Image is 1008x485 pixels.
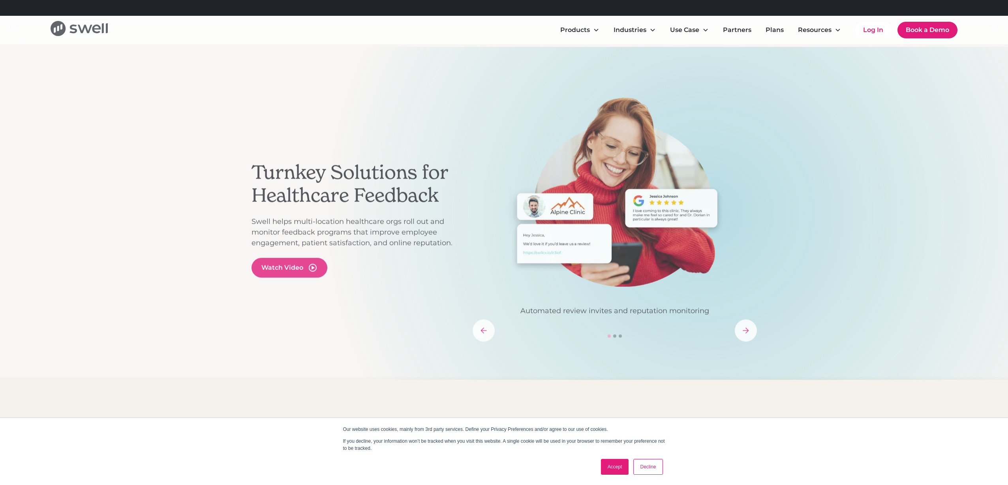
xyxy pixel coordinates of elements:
[607,22,662,38] div: Industries
[613,335,616,338] div: Show slide 2 of 3
[792,22,847,38] div: Resources
[343,426,665,433] p: Our website uses cookies, mainly from 3rd party services. Define your Privacy Preferences and/or ...
[252,161,465,207] h2: Turnkey Solutions for Healthcare Feedback
[633,459,663,475] a: Decline
[473,306,757,316] p: Automated review invites and reputation monitoring
[261,263,303,272] div: Watch Video
[601,459,629,475] a: Accept
[608,335,611,338] div: Show slide 1 of 3
[473,97,757,342] div: carousel
[560,25,590,35] div: Products
[252,216,465,248] p: Swell helps multi-location healthcare orgs roll out and monitor feedback programs that improve em...
[619,335,622,338] div: Show slide 3 of 3
[759,22,790,38] a: Plans
[473,320,495,342] div: previous slide
[252,258,327,277] a: open lightbox
[51,21,108,39] a: home
[897,22,957,38] a: Book a Demo
[798,25,832,35] div: Resources
[473,97,757,316] div: 1 of 3
[343,438,665,452] p: If you decline, your information won’t be tracked when you visit this website. A single cookie wi...
[670,25,699,35] div: Use Case
[855,22,891,38] a: Log In
[717,22,758,38] a: Partners
[664,22,715,38] div: Use Case
[614,25,646,35] div: Industries
[554,22,606,38] div: Products
[735,320,757,342] div: next slide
